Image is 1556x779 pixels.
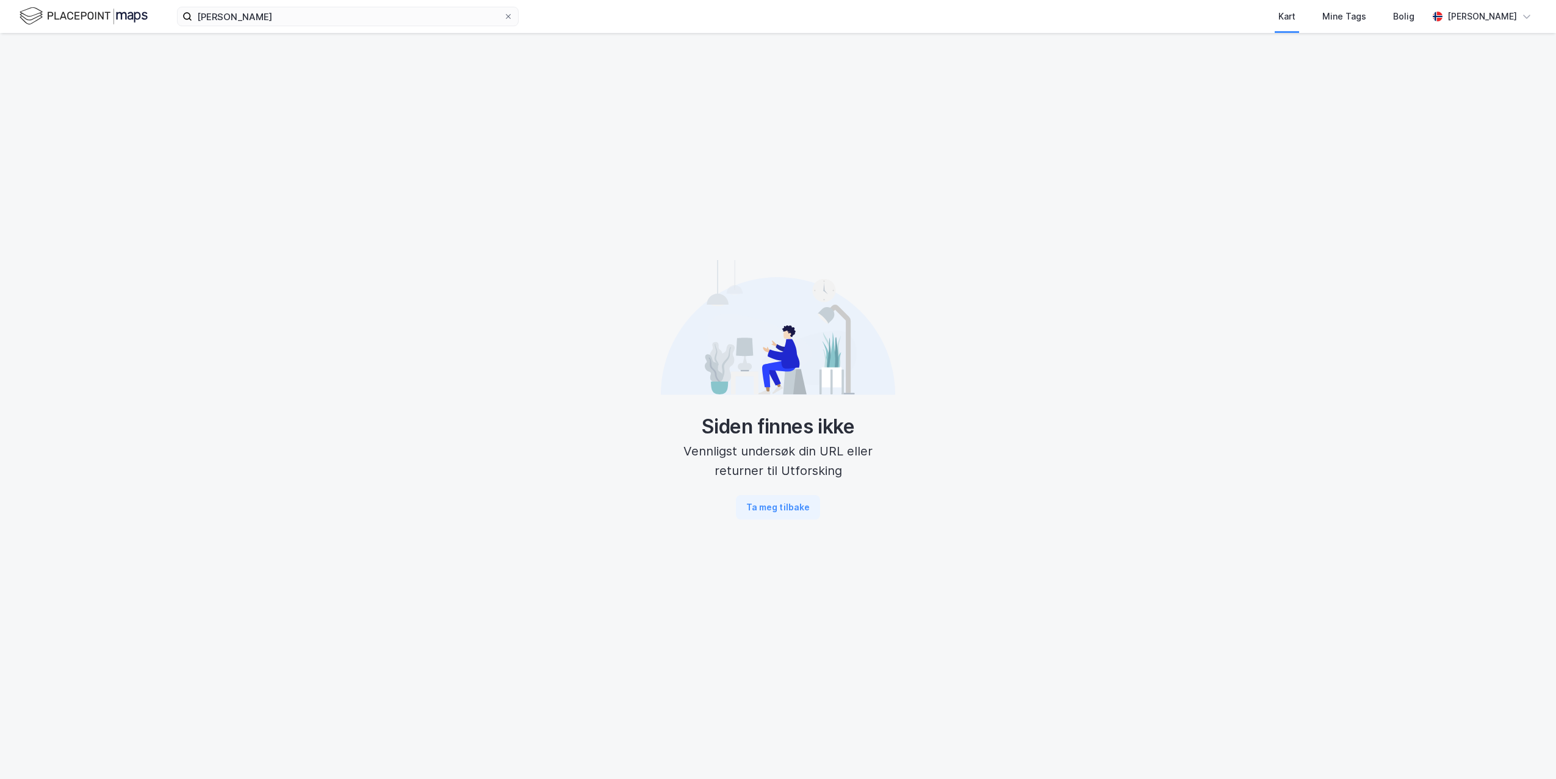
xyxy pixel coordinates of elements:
div: Siden finnes ikke [661,415,895,439]
div: Vennligst undersøk din URL eller returner til Utforsking [661,441,895,480]
div: Kart [1278,9,1295,24]
iframe: Chat Widget [1495,720,1556,779]
button: Ta meg tilbake [736,495,820,520]
div: Mine Tags [1322,9,1366,24]
div: Bolig [1393,9,1414,24]
div: [PERSON_NAME] [1447,9,1517,24]
img: logo.f888ab2527a4732fd821a326f86c7f29.svg [20,5,148,27]
input: Søk på adresse, matrikkel, gårdeiere, leietakere eller personer [192,7,503,26]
